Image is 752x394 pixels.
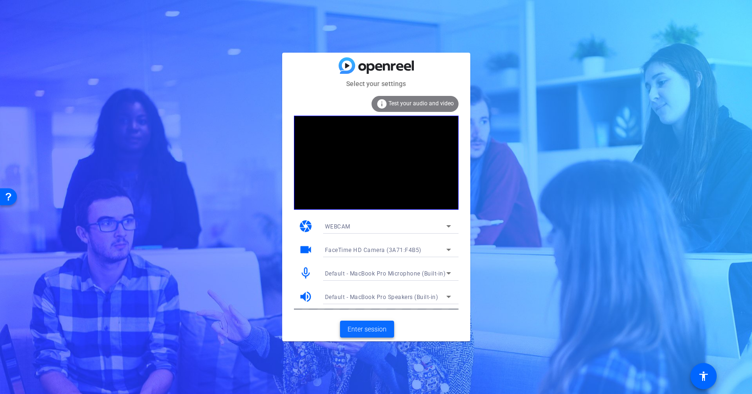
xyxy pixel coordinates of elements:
[325,294,438,300] span: Default - MacBook Pro Speakers (Built-in)
[339,57,414,74] img: blue-gradient.svg
[388,100,454,107] span: Test your audio and video
[299,219,313,233] mat-icon: camera
[299,243,313,257] mat-icon: videocam
[325,270,446,277] span: Default - MacBook Pro Microphone (Built-in)
[299,290,313,304] mat-icon: volume_up
[325,223,350,230] span: WEBCAM
[698,370,709,382] mat-icon: accessibility
[299,266,313,280] mat-icon: mic_none
[325,247,421,253] span: FaceTime HD Camera (3A71:F4B5)
[282,79,470,89] mat-card-subtitle: Select your settings
[340,321,394,338] button: Enter session
[376,98,388,110] mat-icon: info
[348,324,387,334] span: Enter session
